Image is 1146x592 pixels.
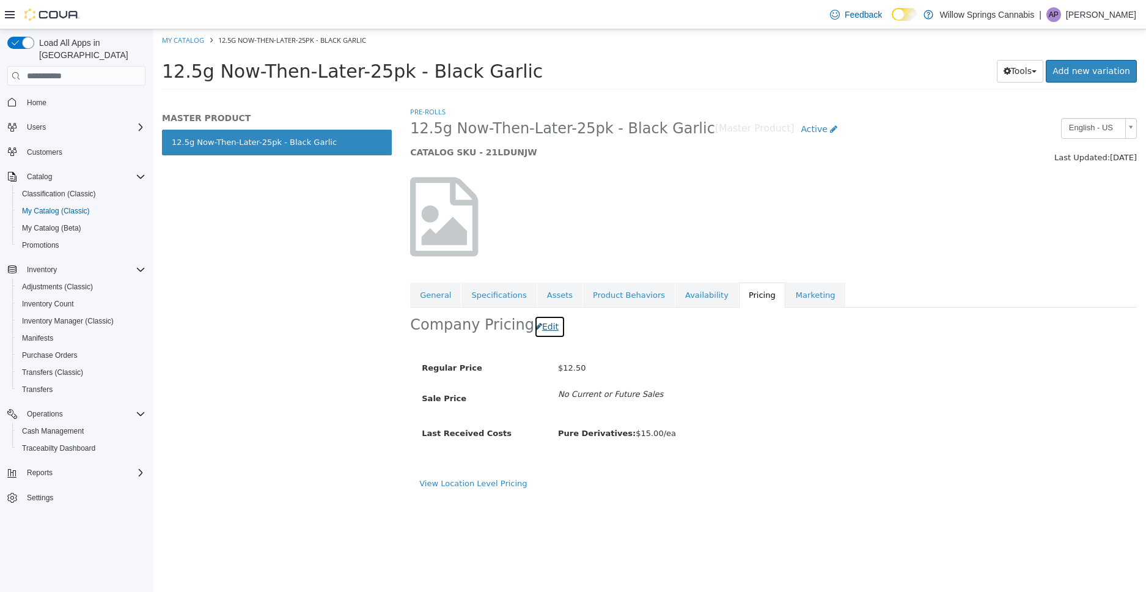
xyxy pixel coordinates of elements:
span: Reports [27,468,53,478]
span: Purchase Orders [22,350,78,360]
a: Assets [384,253,430,279]
span: Customers [22,144,145,160]
button: Classification (Classic) [12,185,150,202]
a: My Catalog [9,6,51,15]
h2: Company Pricing [257,286,381,305]
nav: Complex example [7,88,145,538]
span: Transfers [22,385,53,394]
small: [Master Product] [562,95,642,105]
button: Catalog [2,168,150,185]
a: Customers [22,145,67,160]
span: Reports [22,465,145,480]
button: My Catalog (Classic) [12,202,150,220]
span: Catalog [22,169,145,184]
button: Users [22,120,51,135]
span: Adjustments (Classic) [22,282,93,292]
p: [PERSON_NAME] [1066,7,1136,22]
button: Promotions [12,237,150,254]
span: Active [648,95,674,105]
span: Catalog [27,172,52,182]
span: My Catalog (Classic) [17,204,145,218]
button: Inventory Count [12,295,150,313]
button: Manifests [12,330,150,347]
a: Inventory Manager (Classic) [17,314,119,328]
span: Settings [22,490,145,505]
span: Promotions [22,240,59,250]
span: Sale Price [269,364,314,374]
a: Traceabilty Dashboard [17,441,100,456]
button: Reports [22,465,57,480]
h5: CATALOG SKU - 21LDUNJW [257,117,798,128]
p: Willow Springs Cannabis [939,7,1034,22]
a: Purchase Orders [17,348,83,363]
button: Operations [2,405,150,423]
a: Inventory Count [17,297,79,311]
a: Pre-Rolls [257,78,293,87]
b: Pure Derivatives: [405,399,483,409]
span: Last Received Costs [269,399,359,409]
span: Users [27,122,46,132]
a: Home [22,95,51,110]
span: Transfers (Classic) [17,365,145,380]
span: Feedback [845,9,882,21]
span: Operations [27,409,63,419]
a: Adjustments (Classic) [17,279,98,294]
a: View Location Level Pricing [266,450,374,459]
button: Inventory Manager (Classic) [12,313,150,330]
span: My Catalog (Beta) [17,221,145,235]
button: Adjustments (Classic) [12,278,150,295]
a: General [257,253,308,279]
a: Promotions [17,238,64,253]
span: My Catalog (Beta) [22,223,81,233]
span: My Catalog (Classic) [22,206,90,216]
a: Pricing [586,253,633,279]
button: Tools [844,31,891,53]
a: Transfers [17,382,57,397]
a: My Catalog (Beta) [17,221,86,235]
a: Settings [22,490,58,505]
span: English - US [909,89,968,108]
a: Classification (Classic) [17,187,101,201]
span: Transfers [17,382,145,397]
button: Cash Management [12,423,150,440]
button: Customers [2,143,150,161]
span: [DATE] [957,124,984,133]
a: My Catalog (Classic) [17,204,95,218]
button: My Catalog (Beta) [12,220,150,237]
button: Transfers (Classic) [12,364,150,381]
a: Specifications [309,253,383,279]
input: Dark Mode [892,8,917,21]
span: Traceabilty Dashboard [17,441,145,456]
a: Product Behaviors [430,253,522,279]
button: Users [2,119,150,136]
span: Users [22,120,145,135]
img: Cova [24,9,79,21]
span: Home [22,94,145,109]
div: Alex Perdikis [1046,7,1061,22]
button: Operations [22,407,68,421]
button: Inventory [22,262,62,277]
a: Active [641,89,691,111]
a: 12.5g Now-Then-Later-25pk - Black Garlic [9,100,239,126]
span: Transfers (Classic) [22,368,83,377]
button: Home [2,93,150,111]
span: Customers [27,147,62,157]
button: Edit [381,286,413,309]
a: Transfers (Classic) [17,365,88,380]
span: Promotions [17,238,145,253]
span: Classification (Classic) [22,189,96,199]
span: Settings [27,493,53,503]
p: | [1039,7,1041,22]
span: Last Updated: [902,124,957,133]
a: Add new variation [893,31,984,53]
button: Transfers [12,381,150,398]
span: Traceabilty Dashboard [22,443,95,453]
span: Cash Management [17,424,145,438]
i: No Current or Future Sales [405,360,510,369]
button: Traceabilty Dashboard [12,440,150,457]
span: Regular Price [269,334,329,343]
h5: MASTER PRODUCT [9,83,239,94]
a: Manifests [17,331,58,346]
span: Purchase Orders [17,348,145,363]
